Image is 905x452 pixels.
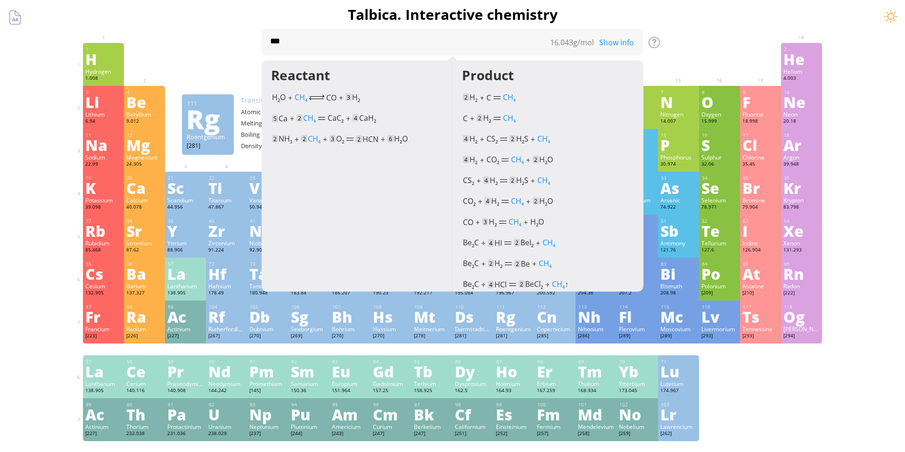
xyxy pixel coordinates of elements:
div: g/mol [550,37,594,48]
div: Product [452,67,624,84]
sub: 4 [548,181,550,186]
div: Show info [596,37,643,48]
div: Density [241,142,288,150]
div: 41 [250,218,286,224]
span: H O [530,217,544,227]
div: Helium [783,67,820,75]
div: Phosphorus [660,153,697,161]
div: Iodine [742,239,779,247]
div: Po [701,266,738,281]
div: 36 [784,175,820,181]
mark: 3 [346,93,352,101]
div: 111 [187,99,229,108]
mark: 5 [272,115,278,122]
div: Fluorine [742,110,779,118]
div: 19 [86,175,122,181]
mark: 2 [510,135,516,142]
div: Roentgenium [187,133,229,141]
div: + [463,110,634,124]
div: 91.224 [208,247,245,254]
div: 40.078 [126,204,163,211]
span: CO [463,217,473,227]
div: Sb [660,223,697,238]
div: O [701,94,738,109]
div: 18.998 [742,118,779,126]
div: 1 [86,46,122,52]
div: Xenon [783,239,820,247]
span: CH [543,237,555,248]
mark: 2 [510,176,516,184]
div: Hydrogen [85,67,122,75]
div: V [249,180,286,195]
sub: 2 [400,139,402,145]
sub: 4 [519,222,521,228]
div: 1.008 [85,75,122,83]
div: F [742,94,779,109]
mark: 2 [518,280,525,288]
div: Kr [783,180,820,195]
div: 3 [86,89,122,95]
div: Argon [783,153,820,161]
sub: 4 [305,98,307,103]
div: 20 [127,175,163,181]
span: BeI [520,237,534,248]
div: Potassium [85,196,122,204]
span: H O [272,92,286,102]
div: 6.94 [85,118,122,126]
span: CO [326,92,337,103]
mark: 2 [533,197,539,205]
div: + + + [272,131,443,145]
mark: 6 [387,135,394,142]
div: Cl [742,137,779,152]
div: Krypton [783,196,820,204]
div: Vanadium [249,196,286,204]
mark: 4 [488,239,494,247]
div: 55 [86,261,122,267]
sub: 4 [521,201,524,207]
div: Zr [208,223,245,238]
sub: 3 [290,139,292,145]
div: Sulphur [701,153,738,161]
div: 44.956 [167,204,204,211]
div: 15 [661,132,697,138]
div: 33 [661,175,697,181]
span: H [494,258,502,268]
mark: 2 [356,135,362,143]
sub: 2 [473,201,476,207]
div: La [167,266,204,281]
div: 30.974 [660,161,697,168]
div: Ta [249,266,286,281]
sub: 2 [489,118,491,124]
span: CH [308,134,321,144]
sub: 2 [522,139,524,145]
div: 22.99 [85,161,122,168]
mark: 2 [477,114,483,122]
div: 126.904 [742,247,779,254]
span: H [483,113,491,123]
div: Sodium [85,153,122,161]
mark: 2 [272,135,278,142]
span: CH [295,92,307,102]
span: CH [503,92,516,102]
div: + + [272,110,443,124]
div: Arsenic [660,196,697,204]
div: Selenium [701,196,738,204]
span: CS [463,175,474,185]
div: Tellurium [701,239,738,247]
div: Br [742,180,779,195]
div: 38 [127,218,163,224]
sub: 2 [374,118,376,124]
span: CH [537,175,550,185]
div: Boiling point [241,130,288,139]
div: Cs [85,266,122,281]
div: Rg [186,111,229,126]
div: Ba [126,266,163,281]
div: Xe [783,223,820,238]
span: CS [486,134,498,144]
div: 9.012 [126,118,163,126]
div: + + [463,214,634,228]
span: CH [509,217,521,227]
div: 24.305 [126,161,163,168]
span: H [490,175,498,185]
div: + + [463,234,634,249]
